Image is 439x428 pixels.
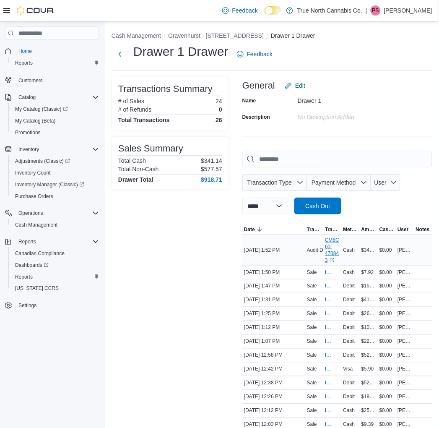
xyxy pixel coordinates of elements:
a: Inventory Manager (Classic) [8,179,102,191]
a: Inventory Count [12,168,54,178]
button: Operations [15,208,47,218]
span: Notes [416,226,430,233]
button: Promotions [8,127,102,138]
div: $0.00 [378,267,396,277]
span: Debit [343,394,355,400]
span: IN8C60-5261328 [325,283,331,290]
span: User [374,179,387,186]
p: $341.14 [201,157,222,164]
span: [PERSON_NAME] [397,324,412,331]
div: $0.00 [378,392,396,402]
button: My Catalog (Beta) [8,115,102,127]
button: Payment Method [307,174,371,191]
span: Inventory Manager (Classic) [12,180,99,190]
p: Sale [307,394,317,400]
button: Reports [15,237,39,247]
button: Cash Management [112,32,161,39]
span: $26.56 [361,311,376,317]
button: Inventory [2,144,102,155]
span: Cash [343,269,355,276]
p: Sale [307,380,317,386]
button: Catalog [2,91,102,103]
span: Adjustments (Classic) [12,156,99,166]
h4: $918.71 [201,176,222,183]
button: IN8C60-5261016 [325,364,340,374]
h6: Total Non-Cash [118,166,159,172]
span: Canadian Compliance [12,248,99,258]
span: Debit [343,324,355,331]
span: Home [15,46,99,56]
img: Cova [17,6,55,15]
span: $7.92 [361,269,374,276]
span: Purchase Orders [12,191,99,201]
button: Reports [2,236,102,248]
span: [PERSON_NAME] [397,421,412,428]
span: $10.74 [361,324,376,331]
span: Dashboards [12,260,99,270]
h6: # of Sales [118,98,144,104]
h4: 26 [216,117,222,123]
span: Date [244,226,255,233]
span: Edit [295,81,305,90]
div: [DATE] 12:38 PM [242,378,305,388]
span: IN8C60-5261141 [325,338,331,345]
span: Washington CCRS [12,284,99,294]
span: [PERSON_NAME] [397,366,412,373]
a: Promotions [12,128,44,138]
button: Method [342,224,360,235]
p: Sale [307,324,317,331]
p: Sale [307,283,317,290]
a: Cash Management [12,220,61,230]
span: Home [18,48,32,55]
p: Sale [307,311,317,317]
span: Cash Management [15,222,57,228]
button: Date [242,224,305,235]
button: IN8C60-5261141 [325,337,340,347]
h4: Total Transactions [118,117,170,123]
a: My Catalog (Beta) [12,116,59,126]
span: Cash [343,247,355,253]
button: Customers [2,74,102,86]
button: Catalog [15,92,39,102]
button: Reports [8,57,102,69]
div: $0.00 [378,295,396,305]
button: Cash Back [378,224,396,235]
span: $15.25 [361,283,376,290]
span: Cash [343,421,355,428]
button: IN8C60-5261328 [325,281,340,291]
nav: Complex example [5,42,99,334]
a: My Catalog (Classic) [8,103,102,115]
span: My Catalog (Beta) [15,117,56,124]
span: My Catalog (Classic) [15,106,68,112]
button: Notes [414,224,432,235]
span: Inventory Count [15,170,51,176]
p: Sale [307,407,317,414]
span: Transaction # [325,226,340,233]
span: [PERSON_NAME] [397,247,412,253]
div: [DATE] 12:58 PM [242,350,305,360]
button: Inventory [15,144,42,154]
h1: Drawer 1 Drawer [133,43,229,60]
button: Inventory Count [8,167,102,179]
button: Edit [282,77,309,94]
button: IN8C60-5260936 [325,392,340,402]
span: Ps [372,5,379,16]
button: IN8C60-5260866 [325,406,340,416]
span: Reports [15,60,33,66]
span: Debit [343,311,355,317]
a: My Catalog (Classic) [12,104,71,114]
span: Payment Method [312,179,356,186]
span: Reports [12,58,99,68]
h3: Transactions Summary [118,84,213,94]
button: Cash Out [294,198,341,214]
p: Sale [307,297,317,303]
p: Sale [307,352,317,359]
a: Feedback [219,2,261,19]
p: | [366,5,367,16]
span: $5.90 [361,366,374,373]
div: $0.00 [378,406,396,416]
span: Adjustments (Classic) [15,158,70,164]
h3: General [242,81,275,91]
a: Canadian Compliance [12,248,68,258]
a: Adjustments (Classic) [12,156,73,166]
